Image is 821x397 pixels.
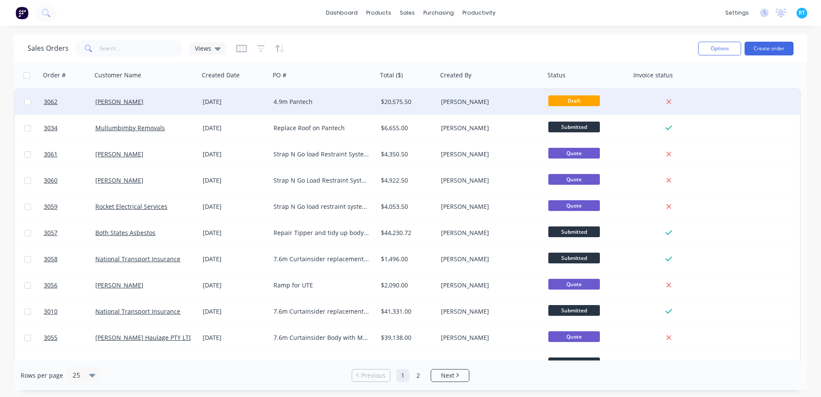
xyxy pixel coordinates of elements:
[431,371,469,380] a: Next page
[274,124,369,132] div: Replace Roof on Pantech
[381,281,432,290] div: $2,090.00
[44,229,58,237] span: 3057
[203,98,267,106] div: [DATE]
[44,281,58,290] span: 3056
[203,176,267,185] div: [DATE]
[441,360,536,368] div: [PERSON_NAME]
[44,141,95,167] a: 3061
[548,148,600,159] span: Quote
[548,122,600,132] span: Submitted
[362,6,395,19] div: products
[95,281,143,289] a: [PERSON_NAME]
[274,360,369,368] div: Policy excess for Replacement 7.6m Curtainsider
[95,229,155,237] a: Both States Asbestos
[381,360,432,368] div: $1,250.00
[396,369,409,382] a: Page 1 is your current page
[195,44,211,53] span: Views
[633,71,673,79] div: Invoice status
[274,333,369,342] div: 7.6m Curtainsider Body with Manitou provisions at the rear.
[548,305,600,316] span: Submitted
[381,124,432,132] div: $6,655.00
[548,279,600,290] span: Quote
[95,255,180,263] a: National Transport Insurance
[203,333,267,342] div: [DATE]
[44,325,95,351] a: 3055
[203,255,267,263] div: [DATE]
[721,6,753,19] div: settings
[441,98,536,106] div: [PERSON_NAME]
[95,176,143,184] a: [PERSON_NAME]
[458,6,500,19] div: productivity
[548,95,600,106] span: Draft
[548,174,600,185] span: Quote
[441,176,536,185] div: [PERSON_NAME]
[381,255,432,263] div: $1,496.00
[43,71,66,79] div: Order #
[381,229,432,237] div: $44,230.72
[274,202,369,211] div: Strap N Go load restraint system for a 22plt Trailer with straight roof
[273,71,286,79] div: PO #
[274,176,369,185] div: Strap N Go Load Restraint System for a 12 plt Curtainsider
[441,150,536,159] div: [PERSON_NAME]
[274,307,369,316] div: 7.6m Curtainsider replacement Claim no 537836 - 460782 [PERSON_NAME] Haulage
[44,220,95,246] a: 3057
[419,6,458,19] div: purchasing
[95,98,143,106] a: [PERSON_NAME]
[44,360,58,368] span: 3018
[203,202,267,211] div: [DATE]
[44,150,58,159] span: 3061
[745,42,794,55] button: Create order
[44,246,95,272] a: 3058
[381,150,432,159] div: $4,350.50
[381,333,432,342] div: $39,138.00
[203,307,267,316] div: [DATE]
[395,6,419,19] div: sales
[44,168,95,193] a: 3060
[348,369,473,382] ul: Pagination
[203,124,267,132] div: [DATE]
[27,44,69,52] h1: Sales Orders
[21,371,63,380] span: Rows per page
[381,176,432,185] div: $4,922.50
[548,226,600,237] span: Submitted
[44,333,58,342] span: 3055
[548,331,600,342] span: Quote
[95,307,180,315] a: National Transport Insurance
[44,255,58,263] span: 3058
[381,202,432,211] div: $4,053.50
[95,360,193,368] a: [PERSON_NAME] Haulage PTY LTD
[441,333,536,342] div: [PERSON_NAME]
[44,299,95,324] a: 3010
[441,255,536,263] div: [PERSON_NAME]
[95,333,193,342] a: [PERSON_NAME] Haulage PTY LTD
[381,307,432,316] div: $41,331.00
[274,229,369,237] div: Repair Tipper and tidy up body repair the rear
[95,202,167,211] a: Rocket Electrical Services
[95,150,143,158] a: [PERSON_NAME]
[441,307,536,316] div: [PERSON_NAME]
[547,71,566,79] div: Status
[548,253,600,263] span: Submitted
[44,89,95,115] a: 3062
[548,200,600,211] span: Quote
[15,6,28,19] img: Factory
[440,71,471,79] div: Created By
[441,371,454,380] span: Next
[203,360,267,368] div: [DATE]
[799,9,805,17] span: RT
[203,281,267,290] div: [DATE]
[441,229,536,237] div: [PERSON_NAME]
[361,371,386,380] span: Previous
[274,255,369,263] div: 7.6m Curtainsider replacement Claim no 537836 - 460782Herb [PERSON_NAME] Haulage
[203,150,267,159] div: [DATE]
[274,281,369,290] div: Ramp for UTE
[548,357,600,368] span: Submitted
[274,150,369,159] div: Strap N Go load Restraint System for 10 plt curtainsider
[44,202,58,211] span: 3059
[100,40,183,57] input: Search...
[44,307,58,316] span: 3010
[380,71,403,79] div: Total ($)
[322,6,362,19] a: dashboard
[352,371,390,380] a: Previous page
[441,124,536,132] div: [PERSON_NAME]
